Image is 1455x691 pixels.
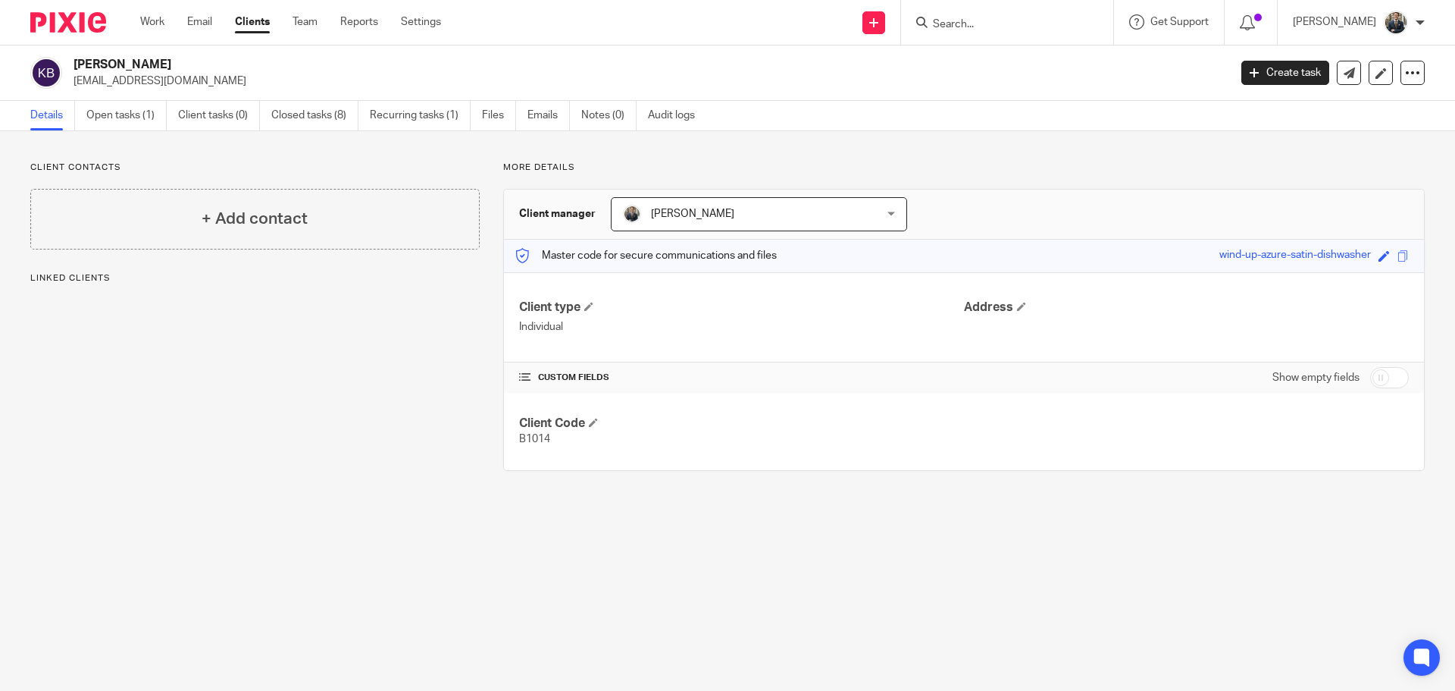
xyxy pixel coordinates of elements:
img: svg%3E [30,57,62,89]
a: Notes (0) [581,101,637,130]
h4: Address [964,300,1409,316]
a: Create task [1241,61,1329,85]
span: B1014 [519,434,550,444]
a: Details [30,101,75,130]
img: Headshot.jpg [623,205,641,223]
a: Reports [340,14,378,30]
span: [PERSON_NAME] [651,209,734,219]
label: Show empty fields [1272,370,1360,385]
a: Recurring tasks (1) [370,101,471,130]
p: [EMAIL_ADDRESS][DOMAIN_NAME] [74,74,1219,89]
div: wind-up-azure-satin-dishwasher [1219,247,1371,265]
p: More details [503,162,1425,174]
a: Settings [401,14,441,30]
span: Get Support [1150,17,1209,27]
a: Open tasks (1) [86,101,167,130]
input: Search [931,18,1068,32]
a: Closed tasks (8) [271,101,358,130]
img: Pixie [30,12,106,33]
h3: Client manager [519,206,596,221]
p: Individual [519,319,964,335]
a: Files [482,101,516,130]
a: Email [187,14,212,30]
a: Client tasks (0) [178,101,260,130]
h4: Client Code [519,416,964,432]
img: Headshot.jpg [1384,11,1408,35]
p: Client contacts [30,162,480,174]
h4: + Add contact [202,207,308,231]
p: Linked clients [30,272,480,284]
h2: [PERSON_NAME] [74,57,990,73]
h4: CUSTOM FIELDS [519,372,964,384]
p: Master code for secure communications and files [515,248,777,263]
h4: Client type [519,300,964,316]
a: Audit logs [648,101,706,130]
p: [PERSON_NAME] [1293,14,1376,30]
a: Clients [235,14,270,30]
a: Team [293,14,318,30]
a: Emails [527,101,570,130]
a: Work [140,14,164,30]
